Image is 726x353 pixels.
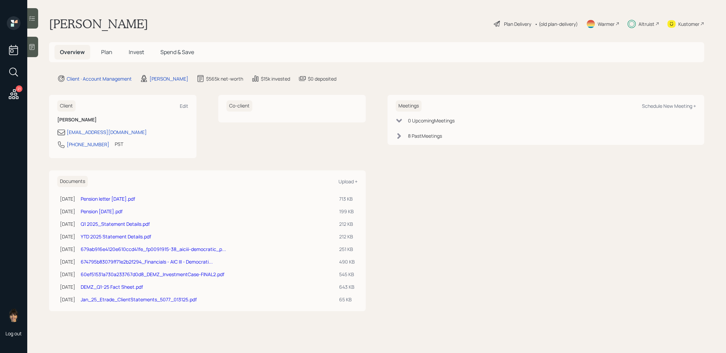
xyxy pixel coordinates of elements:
[81,258,213,265] a: 674795b83079ff71e2b2f294_Financials - AIC III - Democrati...
[339,271,355,278] div: 545 KB
[408,117,455,124] div: 0 Upcoming Meeting s
[5,330,22,337] div: Log out
[81,271,224,278] a: 60ef51531a730a233767d0d8_DEMZ_InvestmentCase-FINAL2.pdf
[160,48,194,56] span: Spend & Save
[7,308,20,322] img: treva-nostdahl-headshot.png
[339,283,355,290] div: 643 KB
[598,20,615,28] div: Warmer
[504,20,531,28] div: Plan Delivery
[308,75,336,82] div: $0 deposited
[60,258,75,265] div: [DATE]
[81,246,226,252] a: 679ab916e4120e610ccd41fe_fp0091915-38_aiciii-democratic_p...
[261,75,290,82] div: $15k invested
[60,195,75,202] div: [DATE]
[60,48,85,56] span: Overview
[81,233,151,240] a: YTD 2025 Statement Details.pdf
[115,140,123,148] div: PST
[81,196,135,202] a: Pension letter [DATE].pdf
[81,284,143,290] a: DEMZ_Q1-25 Fact Sheet.pdf
[408,132,442,139] div: 8 Past Meeting s
[16,85,22,92] div: 21
[60,246,75,253] div: [DATE]
[81,296,197,303] a: Jan_25_Etrade_ClientStatements_5077_013125.pdf
[339,258,355,265] div: 490 KB
[396,100,422,112] h6: Meetings
[57,176,88,187] h6: Documents
[180,103,188,109] div: Edit
[67,141,109,148] div: [PHONE_NUMBER]
[57,117,188,123] h6: [PERSON_NAME]
[67,75,132,82] div: Client · Account Management
[339,246,355,253] div: 251 KB
[338,178,358,185] div: Upload +
[60,271,75,278] div: [DATE]
[638,20,654,28] div: Altruist
[226,100,252,112] h6: Co-client
[206,75,243,82] div: $565k net-worth
[339,220,355,228] div: 212 KB
[339,208,355,215] div: 199 KB
[642,103,696,109] div: Schedule New Meeting +
[101,48,112,56] span: Plan
[57,100,76,112] h6: Client
[60,208,75,215] div: [DATE]
[129,48,144,56] span: Invest
[81,208,123,215] a: Pension [DATE].pdf
[60,220,75,228] div: [DATE]
[678,20,699,28] div: Kustomer
[67,129,147,136] div: [EMAIL_ADDRESS][DOMAIN_NAME]
[339,296,355,303] div: 65 KB
[60,233,75,240] div: [DATE]
[535,20,578,28] div: • (old plan-delivery)
[339,195,355,202] div: 713 KB
[339,233,355,240] div: 212 KB
[49,16,148,31] h1: [PERSON_NAME]
[60,296,75,303] div: [DATE]
[149,75,188,82] div: [PERSON_NAME]
[60,283,75,290] div: [DATE]
[81,221,150,227] a: Q1 2025_Statement Details.pdf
